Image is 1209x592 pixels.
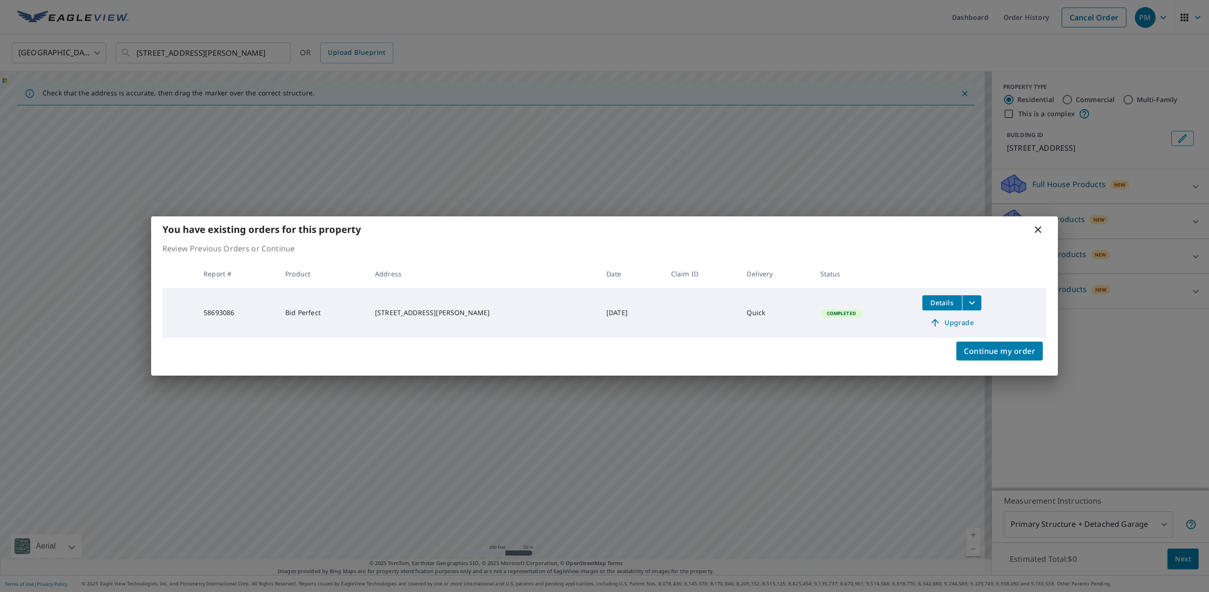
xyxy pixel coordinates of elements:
th: Product [278,260,367,288]
td: [DATE] [599,288,664,338]
th: Delivery [739,260,812,288]
b: You have existing orders for this property [162,223,361,236]
span: Upgrade [928,317,976,328]
th: Address [367,260,599,288]
th: Claim ID [664,260,740,288]
th: Report # [196,260,278,288]
span: Details [928,298,956,307]
button: detailsBtn-58693086 [922,295,962,310]
button: filesDropdownBtn-58693086 [962,295,981,310]
td: Bid Perfect [278,288,367,338]
th: Date [599,260,664,288]
span: Completed [821,310,861,317]
div: [STREET_ADDRESS][PERSON_NAME] [375,308,591,317]
a: Upgrade [922,315,981,330]
span: Continue my order [964,344,1035,358]
td: 58693086 [196,288,278,338]
th: Status [813,260,915,288]
td: Quick [739,288,812,338]
p: Review Previous Orders or Continue [162,243,1047,254]
button: Continue my order [956,342,1043,360]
